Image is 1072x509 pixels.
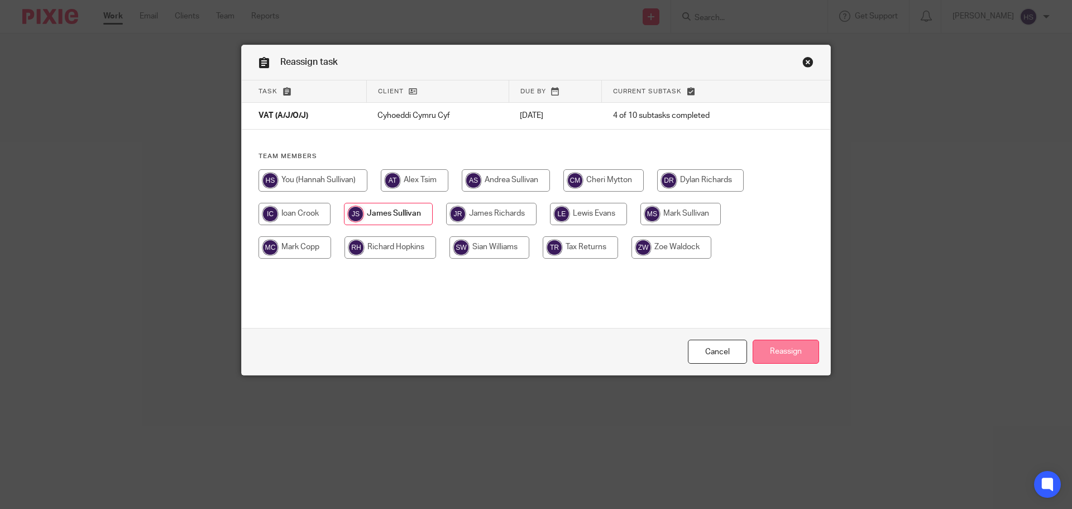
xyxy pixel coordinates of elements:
[688,340,747,364] a: Close this dialog window
[378,88,404,94] span: Client
[280,58,338,66] span: Reassign task
[753,340,819,364] input: Reassign
[259,88,277,94] span: Task
[377,110,497,121] p: Cyhoeddi Cymru Cyf
[613,88,682,94] span: Current subtask
[602,103,780,130] td: 4 of 10 subtasks completed
[259,152,813,161] h4: Team members
[259,112,308,120] span: VAT (A/J/O/J)
[520,88,546,94] span: Due by
[802,56,813,72] a: Close this dialog window
[520,110,590,121] p: [DATE]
